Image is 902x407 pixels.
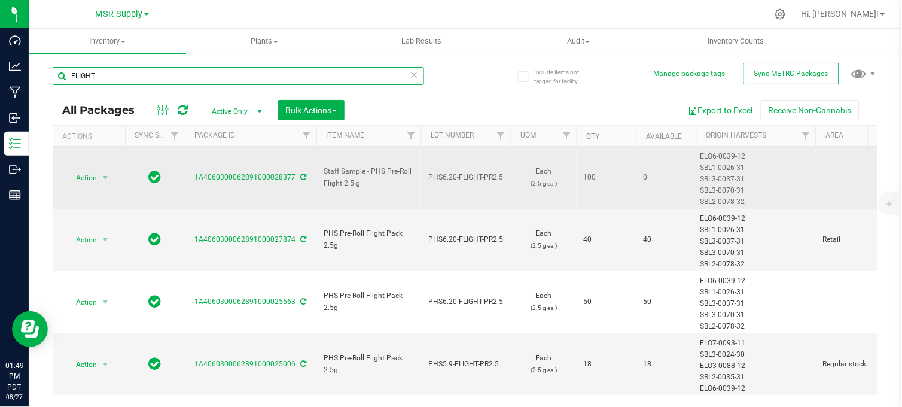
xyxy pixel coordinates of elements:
span: Hi, [PERSON_NAME]! [802,9,879,19]
button: Bulk Actions [278,100,345,120]
div: SBL2-0078-32 [700,321,812,332]
a: Package ID [194,131,235,139]
a: 1A4060300062891000025006 [195,360,296,368]
a: Qty [586,132,599,141]
a: Sync Status [135,131,181,139]
a: Inventory [29,29,186,54]
div: ELO6-0039-12 [700,151,812,162]
span: 100 [584,172,629,183]
div: SBL3-0070-31 [700,247,812,259]
button: Manage package tags [654,69,726,79]
span: 40 [644,234,689,245]
button: Export to Excel [681,100,761,120]
a: 1A4060300062891000028377 [195,173,296,181]
div: SBL3-0070-31 [700,185,812,196]
span: Clear [410,67,419,83]
span: Retail [823,234,898,245]
inline-svg: Analytics [9,60,21,72]
div: ELO6-0039-12 [700,383,812,394]
span: select [98,169,113,186]
inline-svg: Reports [9,189,21,201]
span: PHS Pre-Roll Flight Pack 2.5g [324,228,414,251]
div: SBL2-0035-31 [700,372,812,383]
div: SBL2-0078-32 [700,196,812,208]
div: Actions [62,132,120,141]
div: SBL3-0070-31 [700,309,812,321]
input: Search Package ID, Item Name, SKU, Lot or Part Number... [53,67,424,85]
a: Filter [297,126,316,146]
div: SBL1-0026-31 [700,287,812,298]
span: PHS5.9-FLIGHT-PR2.5 [428,359,504,370]
span: 50 [584,296,629,308]
span: 0 [644,172,689,183]
div: ELO7-0093-11 [700,338,812,349]
a: Inventory Counts [657,29,815,54]
p: (2.5 g ea.) [518,178,569,189]
span: All Packages [62,104,147,117]
p: 01:49 PM PDT [5,360,23,393]
span: In Sync [149,356,161,372]
button: Sync METRC Packages [743,63,839,84]
span: PHS Pre-Roll Flight Pack 2.5g [324,353,414,375]
span: Regular stock [823,359,898,370]
a: 1A4060300062891000025663 [195,297,296,306]
span: Sync from Compliance System [299,360,307,368]
div: SBL2-0078-32 [700,259,812,270]
div: SBL1-0026-31 [700,162,812,174]
inline-svg: Dashboard [9,35,21,47]
span: select [98,294,113,311]
p: (2.5 g ea.) [518,240,569,251]
a: Available [646,132,682,141]
a: UOM [520,131,536,139]
span: 40 [584,234,629,245]
span: Action [65,169,97,186]
button: Receive Non-Cannabis [761,100,860,120]
span: 18 [644,359,689,370]
span: Sync from Compliance System [299,297,307,306]
p: 08/27 [5,393,23,402]
a: 1A4060300062891000027874 [195,235,296,244]
inline-svg: Inbound [9,112,21,124]
a: Area [825,131,843,139]
span: Each [518,353,569,375]
span: PHS6.20-FLIGHT-PR2.5 [428,172,504,183]
span: Sync from Compliance System [299,173,307,181]
a: Item Name [326,131,364,139]
div: SBL1-0026-31 [700,224,812,236]
span: Plants [187,36,343,47]
div: ELO3-0088-12 [700,360,812,372]
span: 50 [644,296,689,308]
a: Plants [186,29,343,54]
span: Sync METRC Packages [754,69,828,78]
div: ELO6-0039-12 [700,213,812,224]
span: Audit [501,36,657,47]
p: (2.5 g ea.) [518,302,569,314]
div: SBL3-0024-30 [700,349,812,360]
span: Sync from Compliance System [299,235,307,244]
span: In Sync [149,293,161,310]
span: In Sync [149,231,161,248]
a: Lab Results [343,29,501,54]
div: ELO6-0039-12 [700,275,812,287]
span: Inventory Counts [692,36,781,47]
span: Inventory [29,36,186,47]
div: SBL3-0037-31 [700,174,812,185]
a: Filter [491,126,511,146]
span: MSR Supply [96,9,143,19]
span: select [98,356,113,373]
a: Filter [401,126,421,146]
p: (2.5 g ea.) [518,365,569,376]
span: Include items not tagged for facility [534,68,594,86]
inline-svg: Manufacturing [9,86,21,98]
a: Lot Number [431,131,474,139]
inline-svg: Outbound [9,163,21,175]
span: PHS6.20-FLIGHT-PR2.5 [428,296,504,308]
span: PHS Pre-Roll Flight Pack 2.5g [324,290,414,313]
span: Each [518,290,569,313]
span: Action [65,232,97,248]
div: SBL3-0037-31 [700,298,812,309]
div: SBL3-0037-31 [700,236,812,247]
a: Audit [500,29,657,54]
span: select [98,232,113,248]
span: Bulk Actions [286,105,337,115]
